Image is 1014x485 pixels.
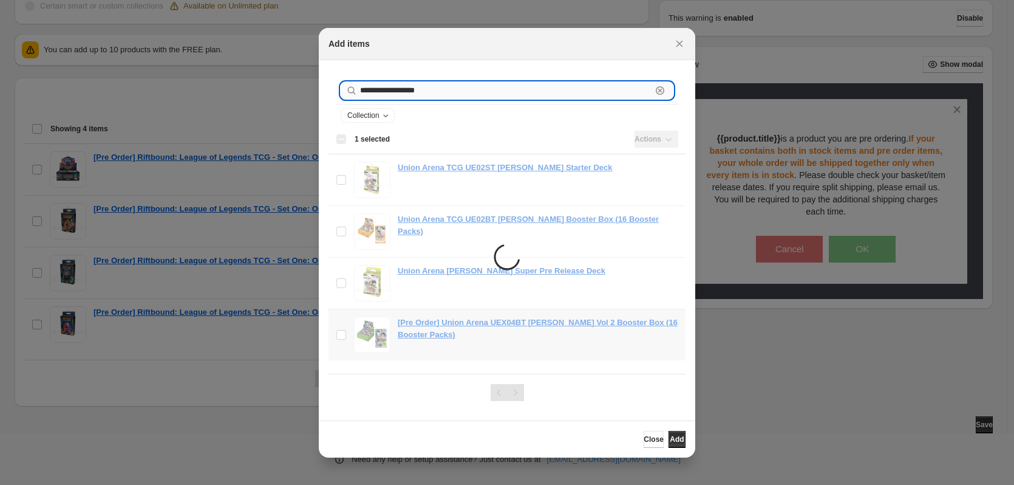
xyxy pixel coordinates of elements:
[654,84,666,97] button: Clear
[670,435,684,444] span: Add
[341,109,394,122] button: Collection
[347,111,379,120] span: Collection
[328,38,370,50] h2: Add items
[644,435,664,444] span: Close
[644,431,664,448] button: Close
[491,384,524,401] nav: Pagination
[669,431,686,448] button: Add
[671,35,688,52] button: Close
